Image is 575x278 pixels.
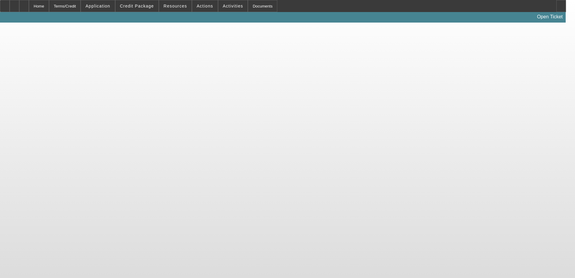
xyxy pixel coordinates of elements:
button: Activities [218,0,248,12]
button: Credit Package [115,0,158,12]
span: Activities [223,4,243,8]
span: Credit Package [120,4,154,8]
a: Open Ticket [535,12,565,22]
button: Resources [159,0,192,12]
span: Resources [164,4,187,8]
button: Application [81,0,115,12]
span: Actions [197,4,213,8]
span: Application [85,4,110,8]
button: Actions [192,0,218,12]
